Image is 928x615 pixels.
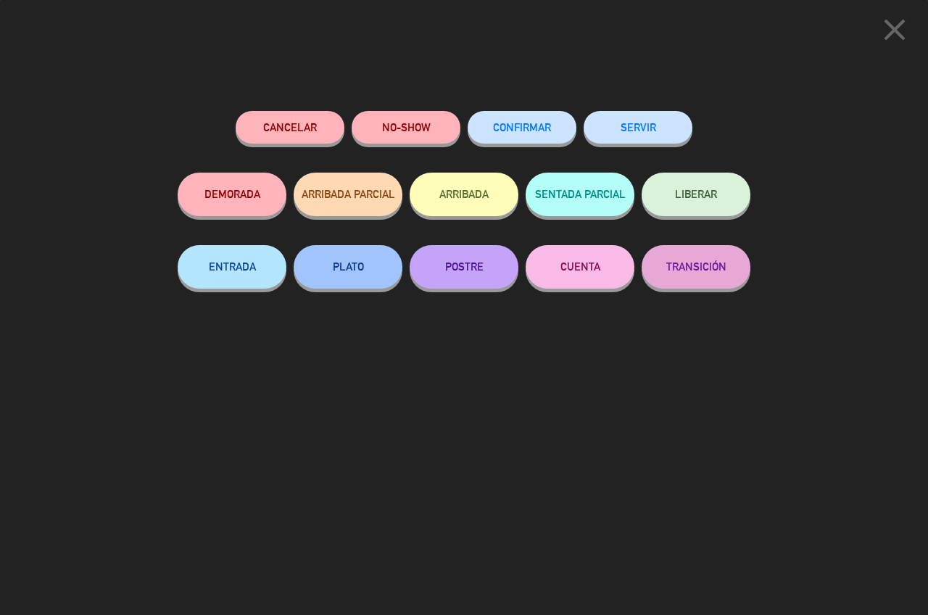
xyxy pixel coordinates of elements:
[584,111,692,144] button: SERVIR
[410,173,518,216] button: ARRIBADA
[493,121,551,133] span: CONFIRMAR
[877,12,913,48] i: close
[294,245,402,289] button: PLATO
[178,245,286,289] button: ENTRADA
[675,188,717,200] span: LIBERAR
[642,245,750,289] button: TRANSICIÓN
[178,173,286,216] button: DEMORADA
[642,173,750,216] button: LIBERAR
[236,111,344,144] button: Cancelar
[468,111,576,144] button: CONFIRMAR
[526,173,634,216] button: SENTADA PARCIAL
[294,173,402,216] button: ARRIBADA PARCIAL
[526,245,634,289] button: CUENTA
[410,245,518,289] button: POSTRE
[872,11,917,54] button: close
[302,188,395,200] span: ARRIBADA PARCIAL
[352,111,460,144] button: NO-SHOW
